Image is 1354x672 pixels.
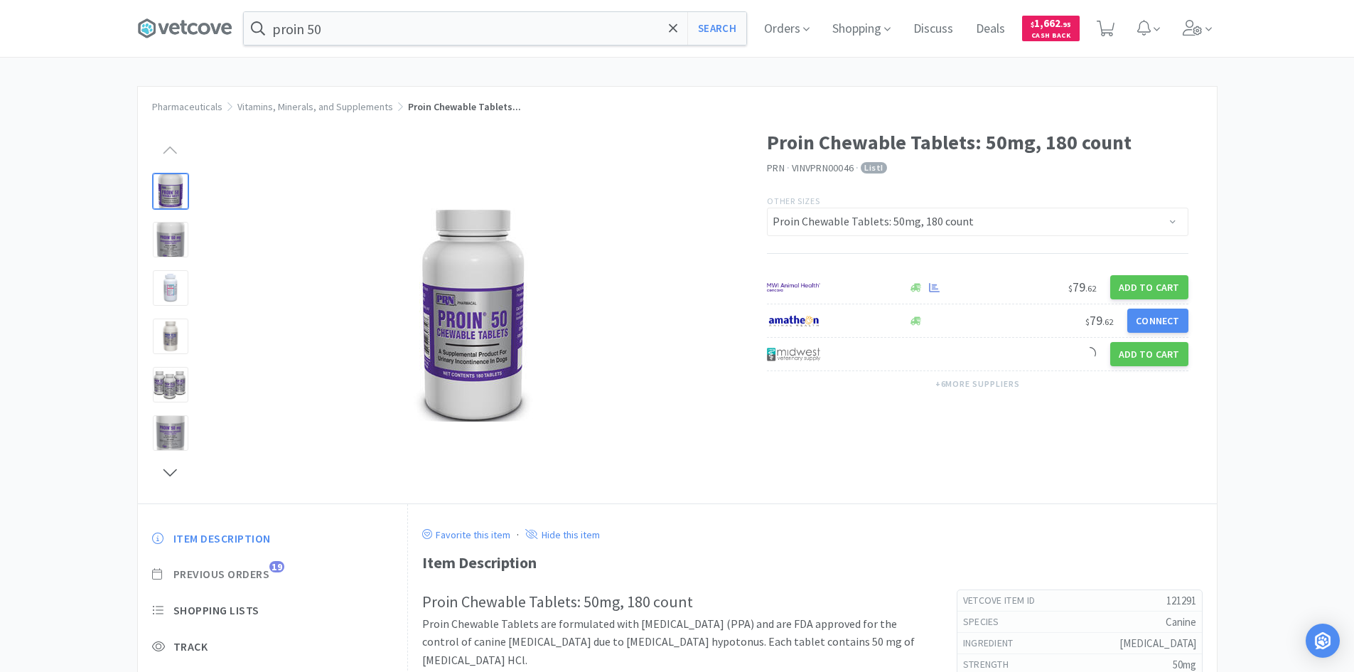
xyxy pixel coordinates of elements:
span: 1,662 [1031,16,1071,30]
p: Hide this item [538,528,600,541]
a: Vitamins, Minerals, and Supplements [237,100,393,113]
span: . 95 [1060,20,1071,29]
div: Item Description [422,550,1203,575]
span: · [856,161,859,174]
span: VINVPRN00046 [792,161,854,174]
button: Add to Cart [1110,342,1188,366]
button: Add to Cart [1110,275,1188,299]
span: · [787,161,790,174]
button: Search [687,12,746,45]
span: Cash Back [1031,32,1071,41]
h6: ingredient [963,636,1025,651]
span: $ [1085,316,1090,327]
h5: [MEDICAL_DATA] [1025,636,1196,651]
a: Pharmaceuticals [152,100,222,113]
h5: 50mg [1020,657,1196,672]
h6: Species [963,615,1011,629]
span: Item Description [173,531,271,546]
span: Track [173,639,208,654]
a: Deals [970,23,1011,36]
button: Connect [1127,309,1188,333]
input: Search by item, sku, manufacturer, ingredient, size... [244,12,746,45]
span: $ [1068,283,1073,294]
img: 3331a67d23dc422aa21b1ec98afbf632_11.png [767,310,820,331]
img: 4dd14cff54a648ac9e977f0c5da9bc2e_5.png [767,343,820,365]
a: PRN [767,161,785,174]
p: Proin Chewable Tablets are formulated with [MEDICAL_DATA] (PPA) and are FDA approved for the cont... [422,615,928,670]
span: $ [1031,20,1034,29]
h2: Proin Chewable Tablets: 50mg, 180 count [422,590,928,614]
span: . 62 [1102,316,1113,327]
button: +6more suppliers [928,374,1027,394]
span: Proin Chewable Tablets... [408,100,521,113]
h5: 121291 [1046,593,1196,608]
h5: Canine [1011,614,1196,629]
span: 19 [269,561,284,572]
a: Discuss [908,23,959,36]
h6: strength [963,658,1020,672]
div: · [517,526,519,544]
a: $1,662.95Cash Back [1022,9,1080,48]
span: . 62 [1085,283,1096,294]
img: 3a5e426a23f3449b91a591f9ec5549c5_121103.png [402,208,544,422]
img: f6b2451649754179b5b4e0c70c3f7cb0_2.png [767,277,820,298]
span: Previous Orders [173,567,270,582]
p: Other Sizes [767,194,1188,208]
p: Favorite this item [432,528,510,541]
span: Shopping Lists [173,603,259,618]
h6: Vetcove Item Id [963,594,1047,608]
span: 79 [1085,312,1113,329]
span: 79 [1068,279,1096,295]
h1: Proin Chewable Tablets: 50mg, 180 count [767,127,1188,159]
div: Open Intercom Messenger [1306,624,1340,658]
span: List I [861,162,887,174]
